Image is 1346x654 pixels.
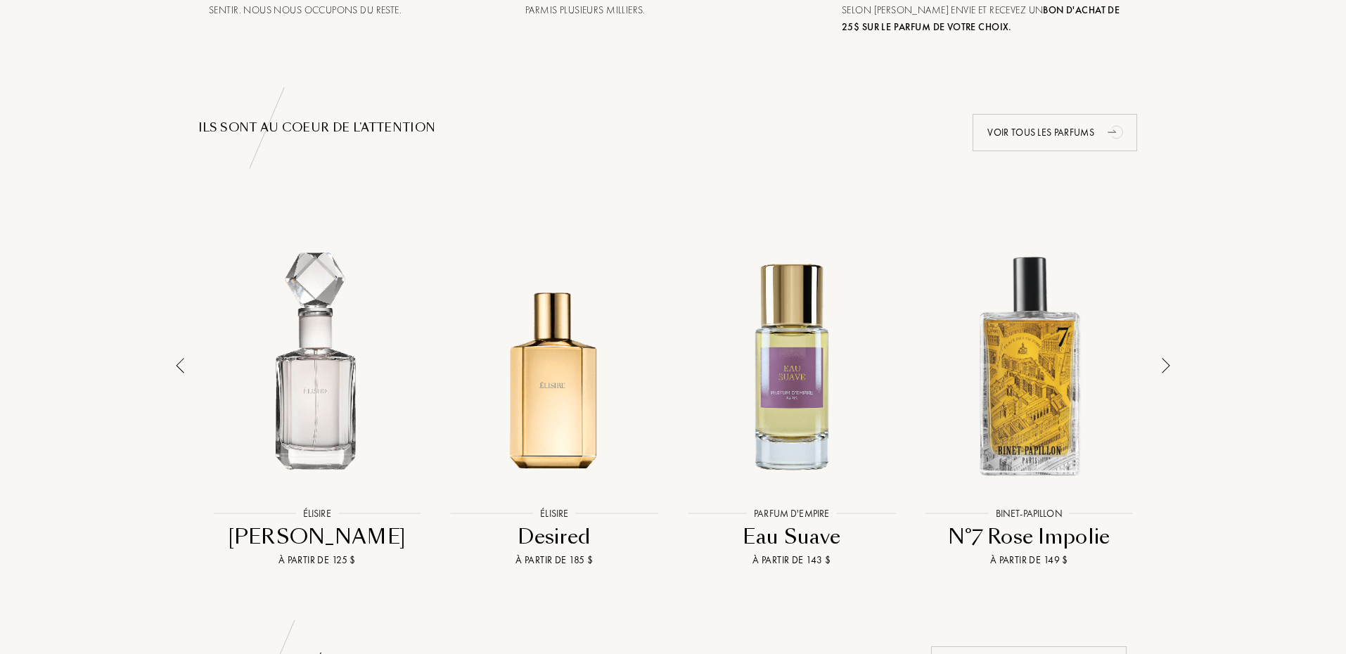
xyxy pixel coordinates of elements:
[911,221,1148,568] a: N°7 Rose Impolie Binet-PapillonBinet-PapillonN°7 Rose ImpolieÀ partir de 149 $
[914,553,1145,568] div: À partir de 149 $
[436,221,674,568] a: Desired ÉlisireÉlisireDesiredÀ partir de 185 $
[202,523,432,551] div: [PERSON_NAME]
[202,553,432,568] div: À partir de 125 $
[914,523,1145,551] div: N°7 Rose Impolie
[198,221,436,568] a: Jasmin Paradis ÉlisireÉlisire[PERSON_NAME]À partir de 125 $
[677,523,907,551] div: Eau Suave
[962,114,1148,151] a: Voir tous les parfumsanimation
[973,114,1137,151] div: Voir tous les parfums
[440,523,670,551] div: Desired
[296,506,338,521] div: Élisire
[533,506,575,521] div: Élisire
[1162,358,1170,373] img: arrow_thin.png
[677,553,907,568] div: À partir de 143 $
[673,221,911,568] a: Eau Suave Parfum d'EmpireParfum d'EmpireEau SuaveÀ partir de 143 $
[747,506,836,521] div: Parfum d'Empire
[440,553,670,568] div: À partir de 185 $
[1103,117,1131,146] div: animation
[176,358,184,373] img: arrow_thin_left.png
[198,120,1148,136] div: ILS SONT au COEUR de l’attention
[989,506,1070,521] div: Binet-Papillon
